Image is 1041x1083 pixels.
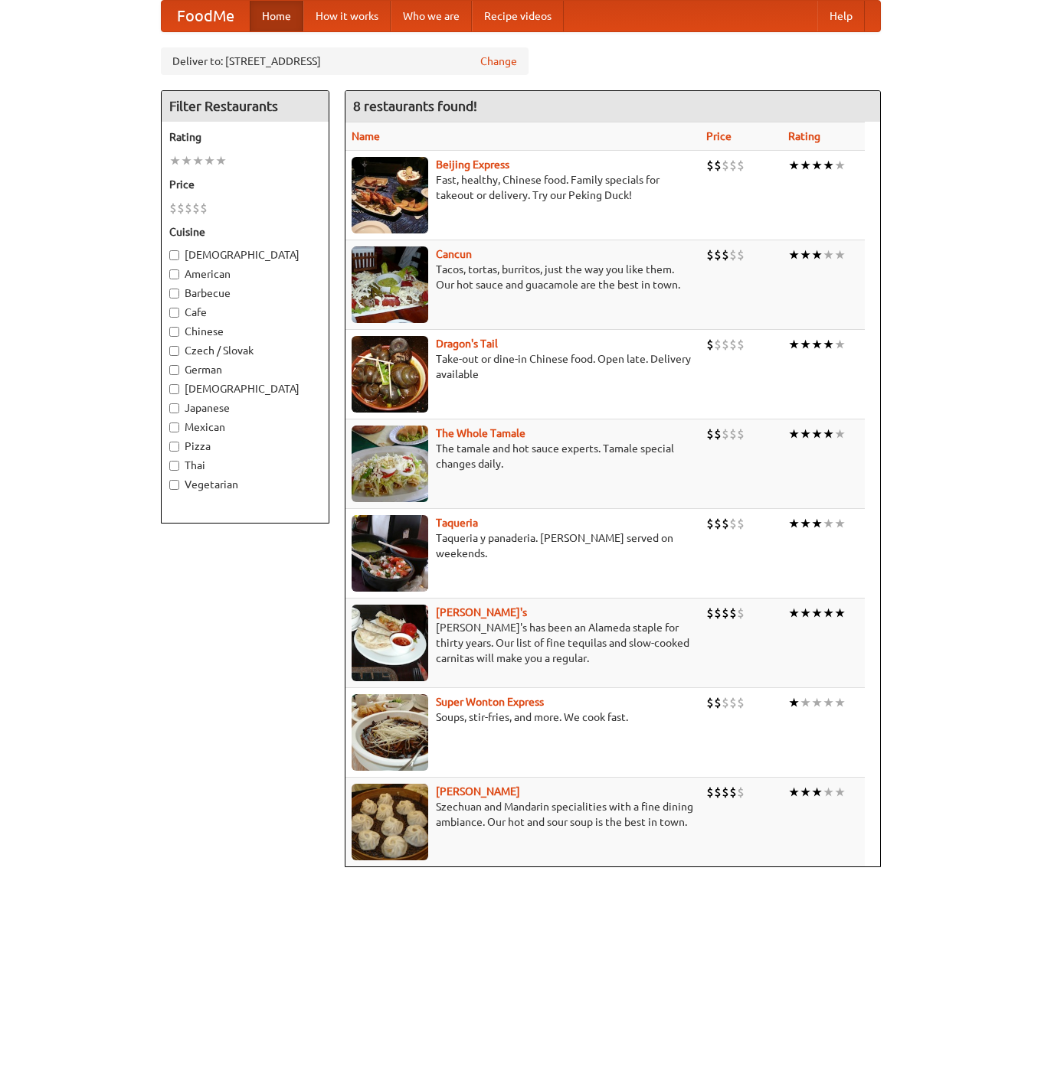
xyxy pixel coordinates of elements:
[472,1,564,31] a: Recipe videos
[817,1,865,31] a: Help
[352,694,428,771] img: superwonton.jpg
[169,177,321,192] h5: Price
[352,172,694,203] p: Fast, healthy, Chinese food. Family specials for takeout or delivery. Try our Peking Duck!
[162,91,329,122] h4: Filter Restaurants
[169,152,181,169] li: ★
[788,130,820,142] a: Rating
[788,336,800,353] li: ★
[729,426,737,442] li: $
[352,784,428,860] img: shandong.jpg
[706,336,714,353] li: $
[800,784,811,801] li: ★
[352,515,428,592] img: taqueria.jpg
[169,384,179,394] input: [DEMOGRAPHIC_DATA]
[729,246,737,263] li: $
[800,157,811,174] li: ★
[352,130,380,142] a: Name
[169,400,321,416] label: Japanese
[169,308,179,318] input: Cafe
[204,152,215,169] li: ★
[811,157,823,174] li: ★
[169,200,177,217] li: $
[823,694,834,711] li: ★
[823,515,834,532] li: ★
[169,289,179,298] input: Barbecue
[729,515,737,532] li: $
[834,515,846,532] li: ★
[169,327,179,337] input: Chinese
[800,426,811,442] li: ★
[823,336,834,353] li: ★
[391,1,472,31] a: Who we are
[737,336,745,353] li: $
[834,694,846,711] li: ★
[169,477,321,492] label: Vegetarian
[834,246,846,263] li: ★
[788,605,800,621] li: ★
[834,784,846,801] li: ★
[169,247,321,263] label: [DEMOGRAPHIC_DATA]
[169,403,179,413] input: Japanese
[706,515,714,532] li: $
[353,99,477,113] ng-pluralize: 8 restaurants found!
[737,426,745,442] li: $
[737,784,745,801] li: $
[834,605,846,621] li: ★
[169,442,179,452] input: Pizza
[436,696,544,708] a: Super Wonton Express
[714,246,722,263] li: $
[714,605,722,621] li: $
[169,129,321,145] h5: Rating
[722,694,729,711] li: $
[811,784,823,801] li: ★
[436,338,498,350] a: Dragon's Tail
[169,365,179,375] input: German
[800,694,811,711] li: ★
[352,351,694,382] p: Take-out or dine-in Chinese food. Open late. Delivery available
[436,427,525,439] b: The Whole Tamale
[169,346,179,356] input: Czech / Slovak
[169,324,321,339] label: Chinese
[788,694,800,711] li: ★
[706,605,714,621] li: $
[706,784,714,801] li: $
[714,694,722,711] li: $
[169,250,179,260] input: [DEMOGRAPHIC_DATA]
[436,158,509,171] a: Beijing Express
[834,336,846,353] li: ★
[436,517,478,529] a: Taqueria
[162,1,250,31] a: FoodMe
[169,224,321,240] h5: Cuisine
[303,1,391,31] a: How it works
[722,157,729,174] li: $
[706,426,714,442] li: $
[706,694,714,711] li: $
[714,784,722,801] li: $
[352,336,428,413] img: dragon.jpg
[352,262,694,292] p: Tacos, tortas, burritos, just the way you like them. Our hot sauce and guacamole are the best in ...
[729,336,737,353] li: $
[714,336,722,353] li: $
[169,458,321,473] label: Thai
[714,515,722,532] li: $
[352,605,428,681] img: pedros.jpg
[200,200,208,217] li: $
[823,157,834,174] li: ★
[352,709,694,725] p: Soups, stir-fries, and more. We cook fast.
[169,343,321,358] label: Czech / Slovak
[706,246,714,263] li: $
[169,422,179,432] input: Mexican
[161,47,529,75] div: Deliver to: [STREET_ADDRESS]
[722,605,729,621] li: $
[729,784,737,801] li: $
[169,266,321,282] label: American
[352,441,694,471] p: The tamale and hot sauce experts. Tamale special changes daily.
[436,248,472,260] a: Cancun
[729,605,737,621] li: $
[788,784,800,801] li: ★
[352,620,694,666] p: [PERSON_NAME]'s has been an Alameda staple for thirty years. Our list of fine tequilas and slow-c...
[737,515,745,532] li: $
